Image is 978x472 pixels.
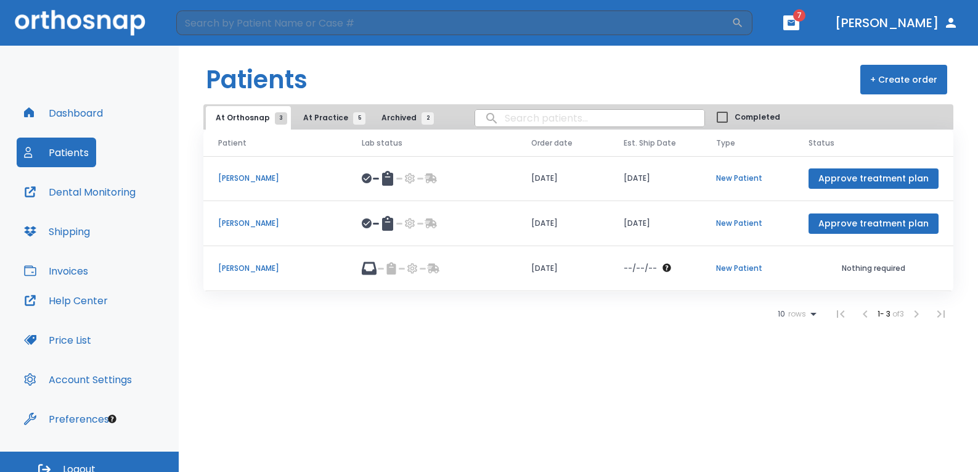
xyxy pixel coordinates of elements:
td: [DATE] [516,156,609,201]
span: At Practice [303,112,359,123]
span: Completed [735,112,780,123]
div: tabs [206,106,440,130]
button: Invoices [17,256,96,286]
span: 7 [793,9,805,22]
h1: Patients [206,61,308,98]
p: Nothing required [809,263,939,274]
button: Shipping [17,217,97,246]
p: [PERSON_NAME] [218,173,332,184]
button: Help Center [17,286,115,315]
td: [DATE] [516,201,609,246]
span: 5 [353,112,365,125]
button: Dental Monitoring [17,177,143,207]
img: Orthosnap [15,10,145,35]
div: The date will be available after approving treatment plan [624,263,687,274]
td: [DATE] [516,246,609,291]
button: [PERSON_NAME] [830,12,963,34]
span: of 3 [892,308,904,319]
p: New Patient [716,263,779,274]
span: 1 - 3 [878,308,892,319]
p: [PERSON_NAME] [218,263,332,274]
span: At Orthosnap [216,112,281,123]
span: Order date [531,138,573,149]
span: 10 [778,310,785,318]
button: Approve treatment plan [809,168,939,189]
span: Status [809,138,834,149]
td: [DATE] [609,201,701,246]
span: Archived [381,112,428,123]
button: Preferences [17,404,116,434]
span: Est. Ship Date [624,138,676,149]
p: --/--/-- [624,263,657,274]
button: + Create order [860,65,947,94]
button: Price List [17,325,99,355]
span: Type [716,138,735,149]
span: Lab status [362,138,402,149]
p: New Patient [716,218,779,229]
button: Account Settings [17,365,139,394]
button: Approve treatment plan [809,213,939,234]
span: rows [785,310,806,318]
div: Tooltip anchor [107,413,118,424]
td: [DATE] [609,156,701,201]
button: Dashboard [17,98,110,128]
input: search [475,106,704,130]
span: Patient [218,138,247,149]
input: Search by Patient Name or Case # [176,10,731,35]
p: New Patient [716,173,779,184]
span: 3 [275,112,287,125]
button: Patients [17,138,96,167]
p: [PERSON_NAME] [218,218,332,229]
span: 2 [422,112,434,125]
